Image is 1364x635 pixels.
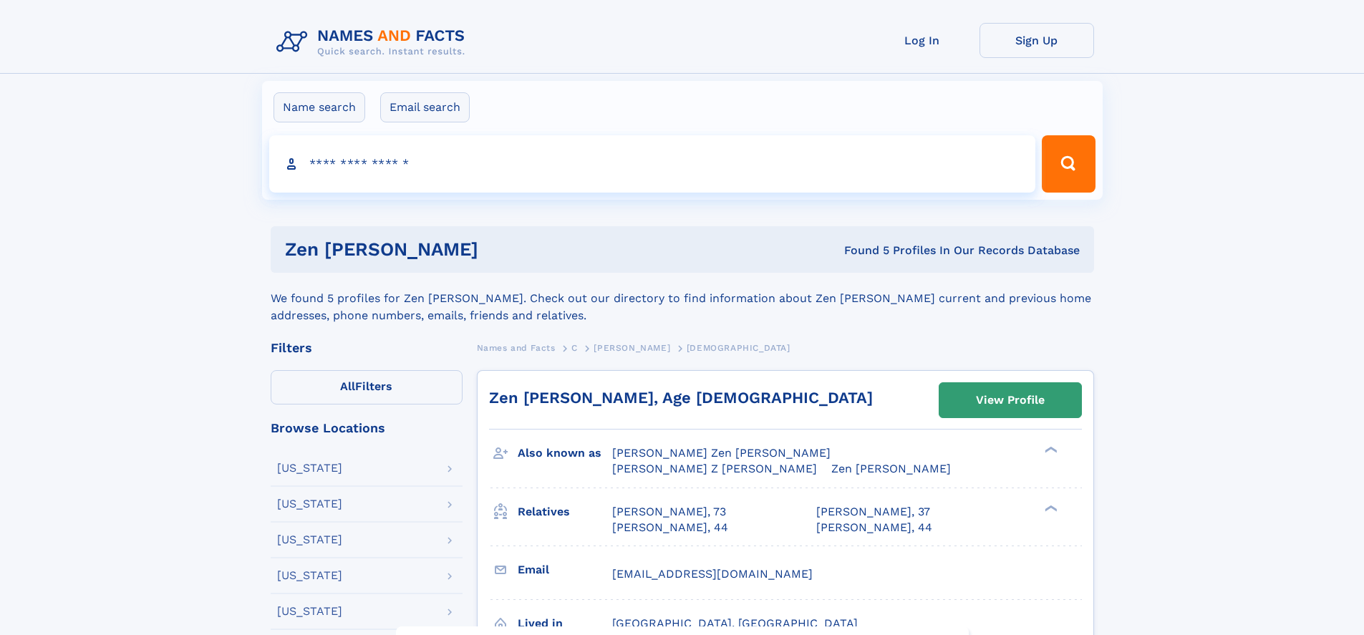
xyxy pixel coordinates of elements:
[612,616,858,630] span: [GEOGRAPHIC_DATA], [GEOGRAPHIC_DATA]
[277,534,342,546] div: [US_STATE]
[271,23,477,62] img: Logo Names and Facts
[612,446,831,460] span: [PERSON_NAME] Zen [PERSON_NAME]
[976,384,1045,417] div: View Profile
[274,92,365,122] label: Name search
[277,462,342,474] div: [US_STATE]
[518,558,612,582] h3: Email
[980,23,1094,58] a: Sign Up
[277,498,342,510] div: [US_STATE]
[1042,135,1095,193] button: Search Button
[1041,445,1058,455] div: ❯
[1041,503,1058,513] div: ❯
[285,241,662,258] h1: Zen [PERSON_NAME]
[865,23,980,58] a: Log In
[594,339,670,357] a: [PERSON_NAME]
[612,504,726,520] a: [PERSON_NAME], 73
[571,339,578,357] a: C
[380,92,470,122] label: Email search
[939,383,1081,417] a: View Profile
[340,379,355,393] span: All
[277,606,342,617] div: [US_STATE]
[518,441,612,465] h3: Also known as
[612,520,728,535] a: [PERSON_NAME], 44
[687,343,790,353] span: [DEMOGRAPHIC_DATA]
[816,504,930,520] a: [PERSON_NAME], 37
[271,370,463,404] label: Filters
[571,343,578,353] span: C
[612,462,817,475] span: [PERSON_NAME] Z [PERSON_NAME]
[277,570,342,581] div: [US_STATE]
[271,422,463,435] div: Browse Locations
[612,567,813,581] span: [EMAIL_ADDRESS][DOMAIN_NAME]
[831,462,951,475] span: Zen [PERSON_NAME]
[816,520,932,535] a: [PERSON_NAME], 44
[661,243,1080,258] div: Found 5 Profiles In Our Records Database
[271,273,1094,324] div: We found 5 profiles for Zen [PERSON_NAME]. Check out our directory to find information about Zen ...
[518,500,612,524] h3: Relatives
[269,135,1036,193] input: search input
[489,389,873,407] a: Zen [PERSON_NAME], Age [DEMOGRAPHIC_DATA]
[477,339,556,357] a: Names and Facts
[271,341,463,354] div: Filters
[594,343,670,353] span: [PERSON_NAME]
